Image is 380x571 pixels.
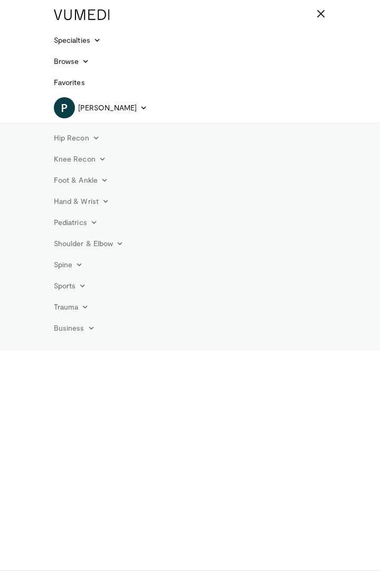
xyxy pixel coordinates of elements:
a: Favorites [47,72,91,93]
a: Hand & Wrist [47,191,116,212]
span: [PERSON_NAME] [78,102,137,113]
a: Business [47,317,101,339]
a: Browse [47,51,96,72]
img: VuMedi Logo [54,10,110,20]
a: P [PERSON_NAME] [54,97,147,118]
a: Pediatrics [47,212,104,233]
a: Hip Recon [47,127,106,148]
a: Foot & Ankle [47,170,115,191]
a: Shoulder & Elbow [47,233,130,254]
span: P [54,97,75,118]
a: Spine [47,254,89,275]
a: Sports [47,275,93,296]
a: Knee Recon [47,148,112,170]
a: Specialties [47,30,107,51]
a: Trauma [47,296,96,317]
